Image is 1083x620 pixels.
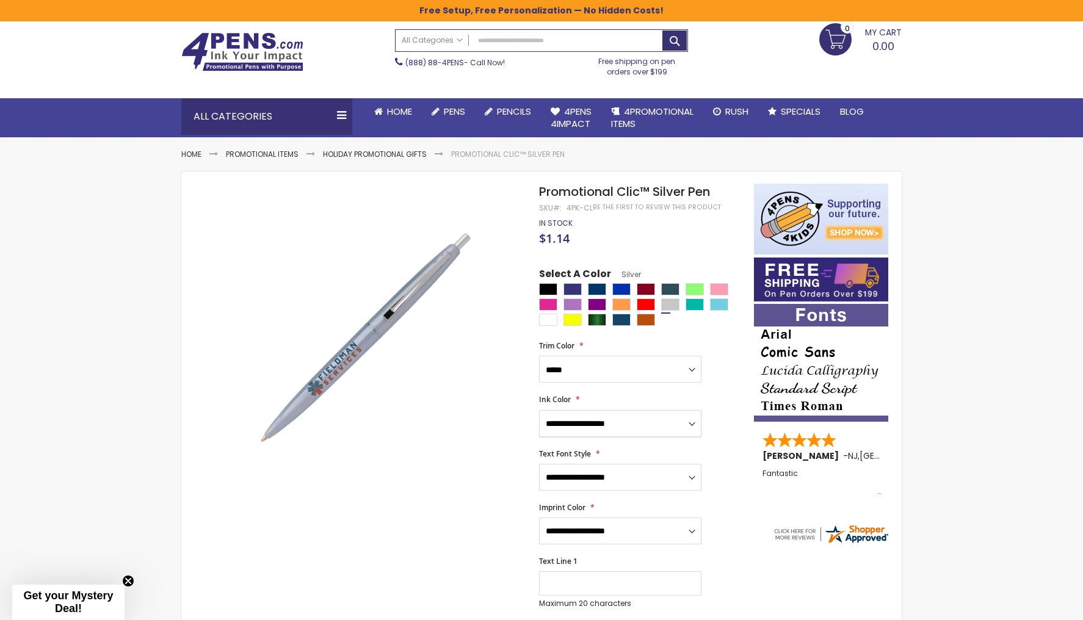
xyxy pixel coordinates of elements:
a: Specials [758,98,830,125]
div: Metallic Green [588,314,606,326]
span: Select A Color [539,267,611,284]
a: All Categories [396,30,469,50]
span: 0 [845,23,850,34]
span: [GEOGRAPHIC_DATA] [860,450,949,462]
a: Pencils [475,98,541,125]
iframe: Google Customer Reviews [982,587,1083,620]
div: Metallic Dark Blue [612,314,631,326]
div: Free shipping on pen orders over $199 [586,52,689,76]
span: Trim Color [539,341,574,351]
a: Blog [830,98,874,125]
a: (888) 88-4PENS [405,57,464,68]
span: 4PROMOTIONAL ITEMS [611,105,694,130]
span: 4Pens 4impact [551,105,592,130]
a: Pens [422,98,475,125]
div: Royal Blue [563,283,582,295]
div: All Categories [181,98,352,135]
button: Close teaser [122,575,134,587]
div: Berry Crush [539,298,557,311]
div: Silver [661,298,679,311]
img: 4Pens Custom Pens and Promotional Products [181,32,303,71]
a: Home [181,149,201,159]
div: Pink Lemonade [710,283,728,295]
div: 4PK-CL [567,203,593,213]
span: Home [387,105,412,118]
a: Home [364,98,422,125]
div: Grapetini [563,298,582,311]
div: Purple [588,298,606,311]
img: 4pk-cl-clic-pen14_1.jpg [206,182,523,499]
span: Text Font Style [539,449,591,459]
div: Yellow [563,314,582,326]
div: Metallic Orange [637,314,655,326]
strong: SKU [539,203,562,213]
a: Holiday Promotional Gifts [323,149,427,159]
div: Fantastic [762,469,881,496]
a: Promotional Items [226,149,299,159]
li: Promotional Clic™ Silver Pen [451,150,565,159]
a: Be the first to review this product [593,203,721,212]
a: 0.00 0 [819,23,902,54]
div: White [539,314,557,326]
span: Rush [725,105,748,118]
div: Creamsicle [612,298,631,311]
div: Burgundy [637,283,655,295]
div: Navy Blue [588,283,606,295]
span: - , [843,450,949,462]
a: 4PROMOTIONALITEMS [601,98,703,138]
div: Black [539,283,557,295]
span: Imprint Color [539,502,585,513]
a: Rush [703,98,758,125]
span: Silver [611,269,641,279]
img: font-personalization-examples [754,304,888,422]
span: $1.14 [539,230,570,247]
div: Blue [612,283,631,295]
span: In stock [539,218,573,228]
span: Text Line 1 [539,556,578,566]
div: Teal [686,298,704,311]
p: Maximum 20 characters [539,599,701,608]
img: 4pens.com widget logo [772,523,889,545]
span: All Categories [402,35,463,45]
div: Red [637,298,655,311]
div: Forest Green [661,283,679,295]
span: [PERSON_NAME] [762,450,843,462]
div: Julep [686,283,704,295]
span: Specials [781,105,820,118]
span: Pens [444,105,465,118]
img: 4pens 4 kids [754,184,888,254]
div: Availability [539,218,573,228]
div: Electric Punch [710,298,728,311]
span: Pencils [497,105,531,118]
span: Blog [840,105,864,118]
a: 4pens.com certificate URL [772,537,889,547]
span: NJ [848,450,858,462]
span: Promotional Clic™ Silver Pen [539,183,710,200]
div: Get your Mystery Deal!Close teaser [12,585,125,620]
span: Ink Color [539,394,571,405]
span: - Call Now! [405,57,505,68]
span: Get your Mystery Deal! [23,589,113,615]
span: 0.00 [872,38,894,54]
img: Free shipping on orders over $199 [754,258,888,301]
a: 4Pens4impact [541,98,601,138]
